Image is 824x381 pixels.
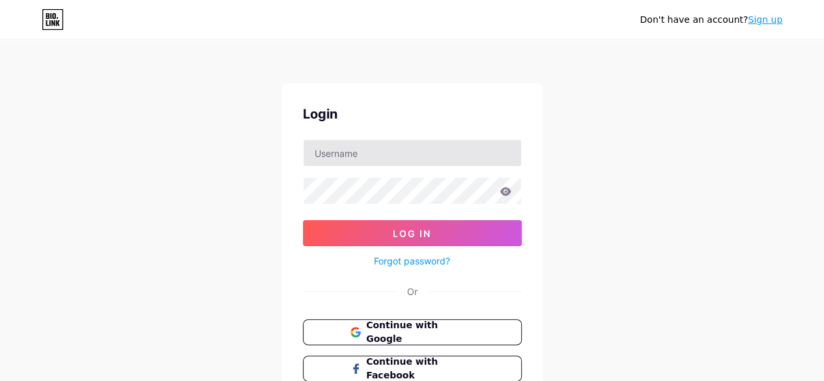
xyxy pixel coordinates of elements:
button: Log In [303,220,522,246]
input: Username [304,140,521,166]
button: Continue with Google [303,319,522,345]
a: Sign up [748,14,782,25]
span: Continue with Google [366,318,474,346]
div: Or [407,285,418,298]
div: Don't have an account? [640,13,782,27]
a: Forgot password? [374,254,450,268]
div: Login [303,104,522,124]
span: Log In [393,228,431,239]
